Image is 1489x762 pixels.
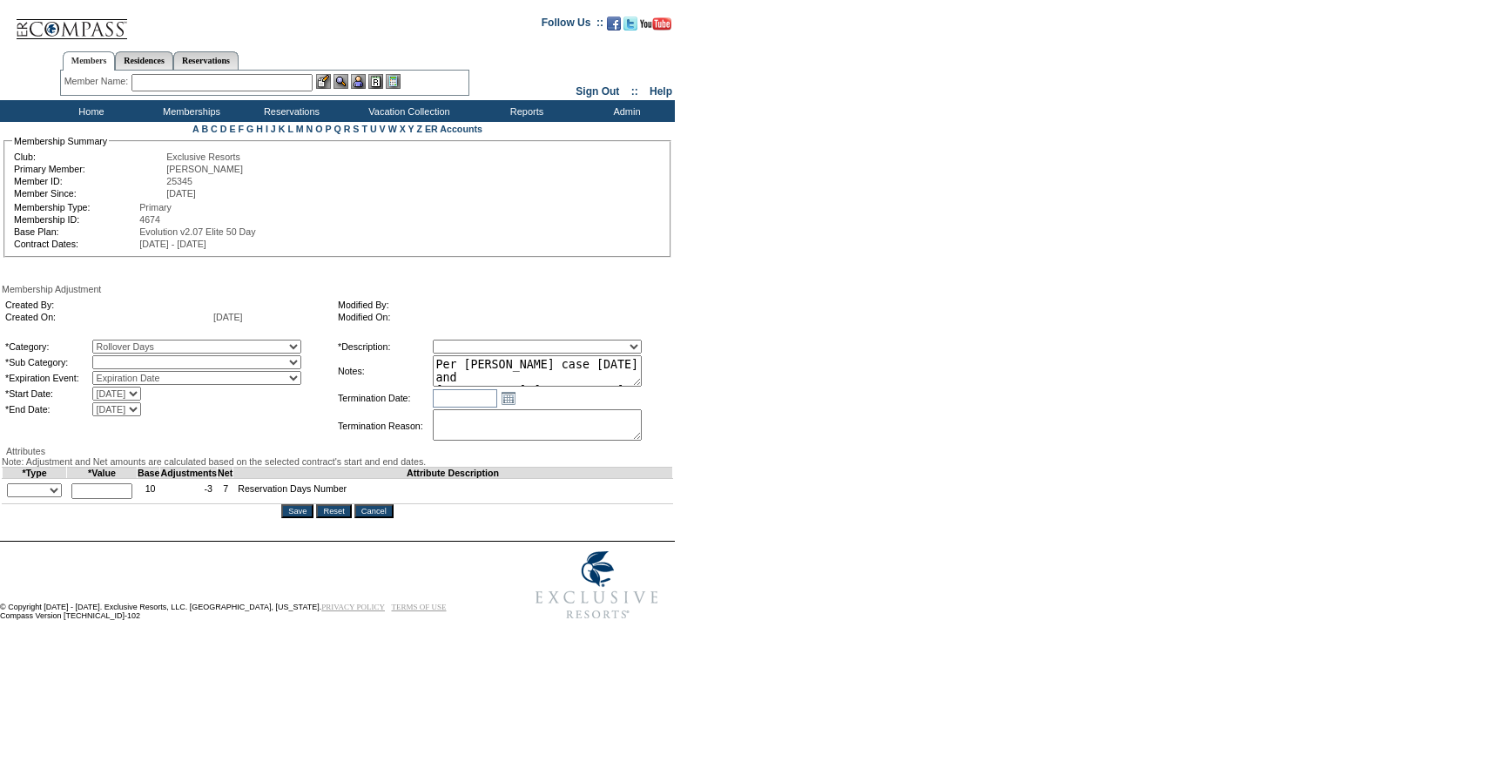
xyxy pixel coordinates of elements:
[12,136,109,146] legend: Membership Summary
[256,124,263,134] a: H
[425,124,482,134] a: ER Accounts
[166,164,243,174] span: [PERSON_NAME]
[5,340,91,354] td: *Category:
[233,468,673,479] td: Attribute Description
[361,124,367,134] a: T
[14,152,165,162] td: Club:
[368,74,383,89] img: Reservations
[338,409,431,442] td: Termination Reason:
[14,226,138,237] td: Base Plan:
[287,124,293,134] a: L
[340,100,475,122] td: Vacation Collection
[2,446,673,456] div: Attributes
[160,468,218,479] td: Adjustments
[353,124,359,134] a: S
[229,124,235,134] a: E
[218,468,233,479] td: Net
[650,85,672,98] a: Help
[14,214,138,225] td: Membership ID:
[14,176,165,186] td: Member ID:
[575,100,675,122] td: Admin
[239,100,340,122] td: Reservations
[5,371,91,385] td: *Expiration Event:
[631,85,638,98] span: ::
[14,164,165,174] td: Primary Member:
[338,388,431,408] td: Termination Date:
[63,51,116,71] a: Members
[344,124,351,134] a: R
[15,4,128,40] img: Compass Home
[3,468,67,479] td: *Type
[115,51,173,70] a: Residences
[380,124,386,134] a: V
[326,124,332,134] a: P
[218,479,233,504] td: 7
[213,312,243,322] span: [DATE]
[233,479,673,504] td: Reservation Days Number
[640,17,671,30] img: Subscribe to our YouTube Channel
[139,202,172,212] span: Primary
[542,15,603,36] td: Follow Us ::
[386,74,401,89] img: b_calculator.gif
[408,124,414,134] a: Y
[139,239,206,249] span: [DATE] - [DATE]
[354,504,394,518] input: Cancel
[416,124,422,134] a: Z
[39,100,139,122] td: Home
[211,124,218,134] a: C
[316,74,331,89] img: b_edit.gif
[166,152,240,162] span: Exclusive Resorts
[246,124,253,134] a: G
[279,124,286,134] a: K
[5,300,212,310] td: Created By:
[392,603,447,611] a: TERMS OF USE
[316,504,351,518] input: Reset
[623,17,637,30] img: Follow us on Twitter
[519,542,675,629] img: Exclusive Resorts
[607,22,621,32] a: Become our fan on Facebook
[338,340,431,354] td: *Description:
[475,100,575,122] td: Reports
[370,124,377,134] a: U
[266,124,268,134] a: I
[166,188,196,199] span: [DATE]
[351,74,366,89] img: Impersonate
[173,51,239,70] a: Reservations
[433,355,642,387] textarea: Per [PERSON_NAME] case [DATE] and [PERSON_NAME]/[PERSON_NAME] approval, rolling 7 days from 24/25...
[139,100,239,122] td: Memberships
[640,22,671,32] a: Subscribe to our YouTube Channel
[67,468,138,479] td: *Value
[271,124,276,134] a: J
[607,17,621,30] img: Become our fan on Facebook
[307,124,313,134] a: N
[499,388,518,408] a: Open the calendar popup.
[281,504,313,518] input: Save
[2,456,673,467] div: Note: Adjustment and Net amounts are calculated based on the selected contract's start and end da...
[138,479,160,504] td: 10
[334,124,340,134] a: Q
[576,85,619,98] a: Sign Out
[5,402,91,416] td: *End Date:
[238,124,244,134] a: F
[5,355,91,369] td: *Sub Category:
[338,355,431,387] td: Notes:
[623,22,637,32] a: Follow us on Twitter
[220,124,227,134] a: D
[388,124,397,134] a: W
[321,603,385,611] a: PRIVACY POLICY
[160,479,218,504] td: -3
[64,74,131,89] div: Member Name:
[338,300,664,310] td: Modified By:
[201,124,208,134] a: B
[296,124,304,134] a: M
[315,124,322,134] a: O
[166,176,192,186] span: 25345
[14,202,138,212] td: Membership Type:
[138,468,160,479] td: Base
[192,124,199,134] a: A
[5,387,91,401] td: *Start Date:
[14,188,165,199] td: Member Since:
[334,74,348,89] img: View
[139,226,255,237] span: Evolution v2.07 Elite 50 Day
[2,284,673,294] div: Membership Adjustment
